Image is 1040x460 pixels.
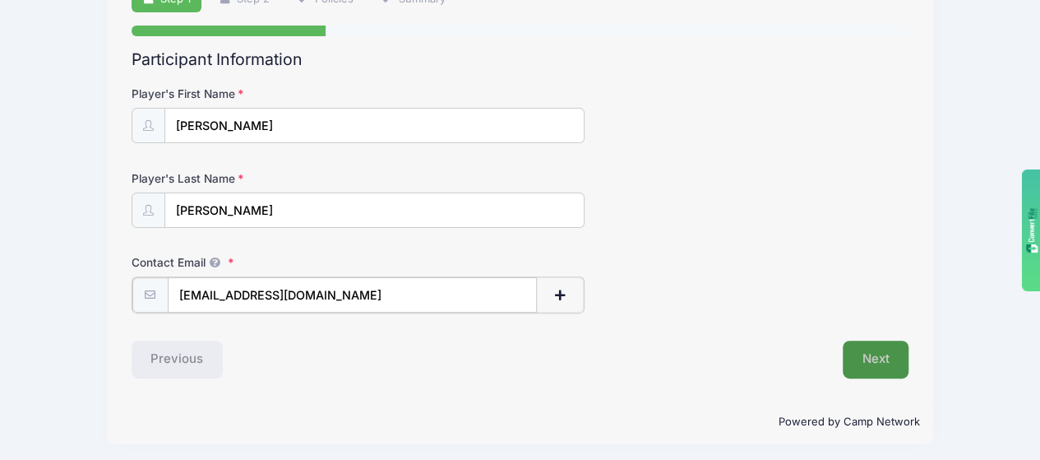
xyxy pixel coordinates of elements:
[132,170,391,187] label: Player's Last Name
[132,86,391,102] label: Player's First Name
[132,254,391,271] label: Contact Email
[121,414,920,430] p: Powered by Camp Network
[1026,207,1038,253] img: gdzwAHDJa65OwAAAABJRU5ErkJggg==
[164,108,585,143] input: Player's First Name
[164,193,585,228] input: Player's Last Name
[132,50,909,69] h2: Participant Information
[168,277,538,313] input: email@email.com
[843,341,909,379] button: Next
